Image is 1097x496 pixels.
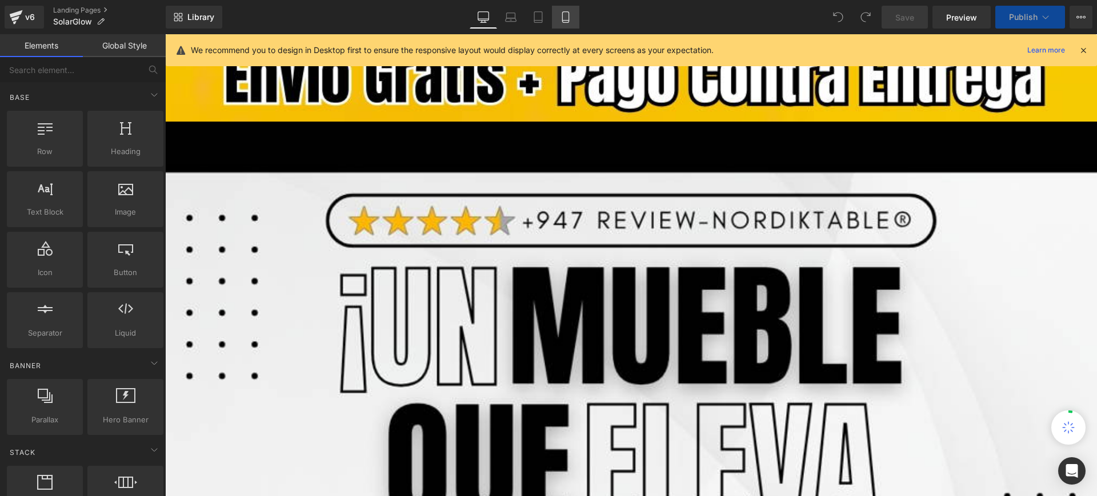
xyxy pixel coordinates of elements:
[1023,43,1070,57] a: Learn more
[166,6,222,29] a: New Library
[470,6,497,29] a: Desktop
[53,6,166,15] a: Landing Pages
[91,267,160,279] span: Button
[1070,6,1092,29] button: More
[10,327,79,339] span: Separator
[552,6,579,29] a: Mobile
[895,11,914,23] span: Save
[932,6,991,29] a: Preview
[191,44,714,57] p: We recommend you to design in Desktop first to ensure the responsive layout would display correct...
[525,6,552,29] a: Tablet
[10,414,79,426] span: Parallax
[946,11,977,23] span: Preview
[91,414,160,426] span: Hero Banner
[1009,13,1038,22] span: Publish
[854,6,877,29] button: Redo
[497,6,525,29] a: Laptop
[995,6,1065,29] button: Publish
[10,206,79,218] span: Text Block
[187,12,214,22] span: Library
[9,447,37,458] span: Stack
[5,6,44,29] a: v6
[9,92,31,103] span: Base
[9,360,42,371] span: Banner
[91,146,160,158] span: Heading
[1058,457,1086,485] div: Open Intercom Messenger
[91,327,160,339] span: Liquid
[83,34,166,57] a: Global Style
[10,146,79,158] span: Row
[23,10,37,25] div: v6
[827,6,850,29] button: Undo
[91,206,160,218] span: Image
[53,17,92,26] span: SolarGlow
[10,267,79,279] span: Icon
